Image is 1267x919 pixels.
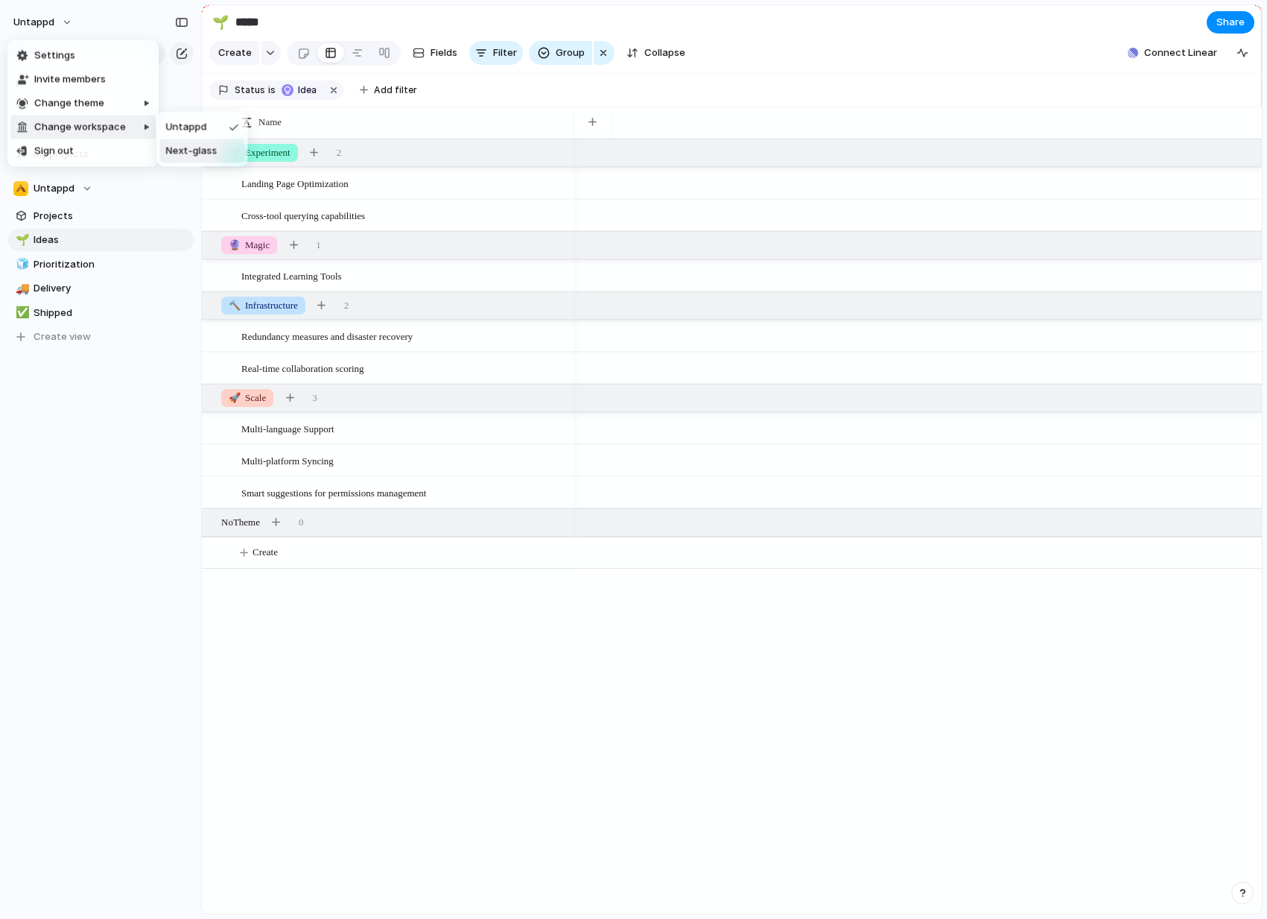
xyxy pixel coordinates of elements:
span: Invite members [34,72,106,87]
span: Untappd [166,120,207,135]
span: Next-glass [166,144,217,159]
span: Change theme [34,96,104,111]
span: Sign out [34,144,74,159]
span: Change workspace [34,120,126,135]
span: Settings [34,48,75,63]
